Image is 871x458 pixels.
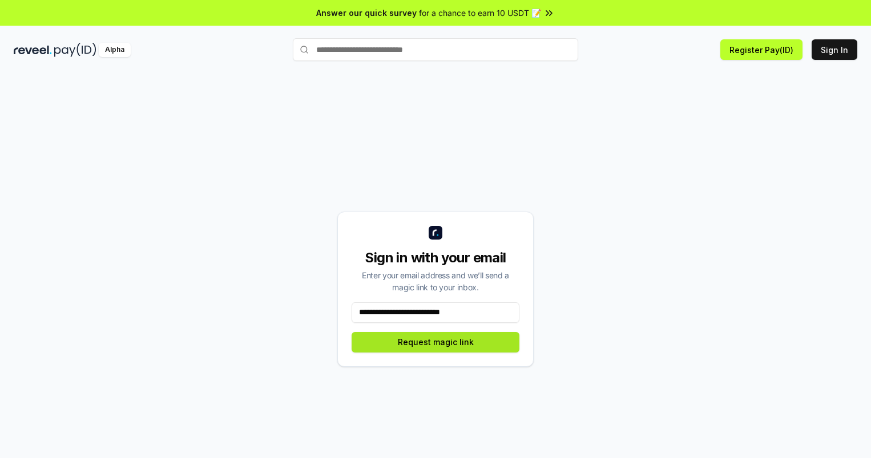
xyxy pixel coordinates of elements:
button: Register Pay(ID) [720,39,803,60]
img: pay_id [54,43,96,57]
div: Alpha [99,43,131,57]
button: Sign In [812,39,857,60]
span: for a chance to earn 10 USDT 📝 [419,7,541,19]
div: Sign in with your email [352,249,519,267]
img: reveel_dark [14,43,52,57]
span: Answer our quick survey [316,7,417,19]
img: logo_small [429,226,442,240]
div: Enter your email address and we’ll send a magic link to your inbox. [352,269,519,293]
button: Request magic link [352,332,519,352]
